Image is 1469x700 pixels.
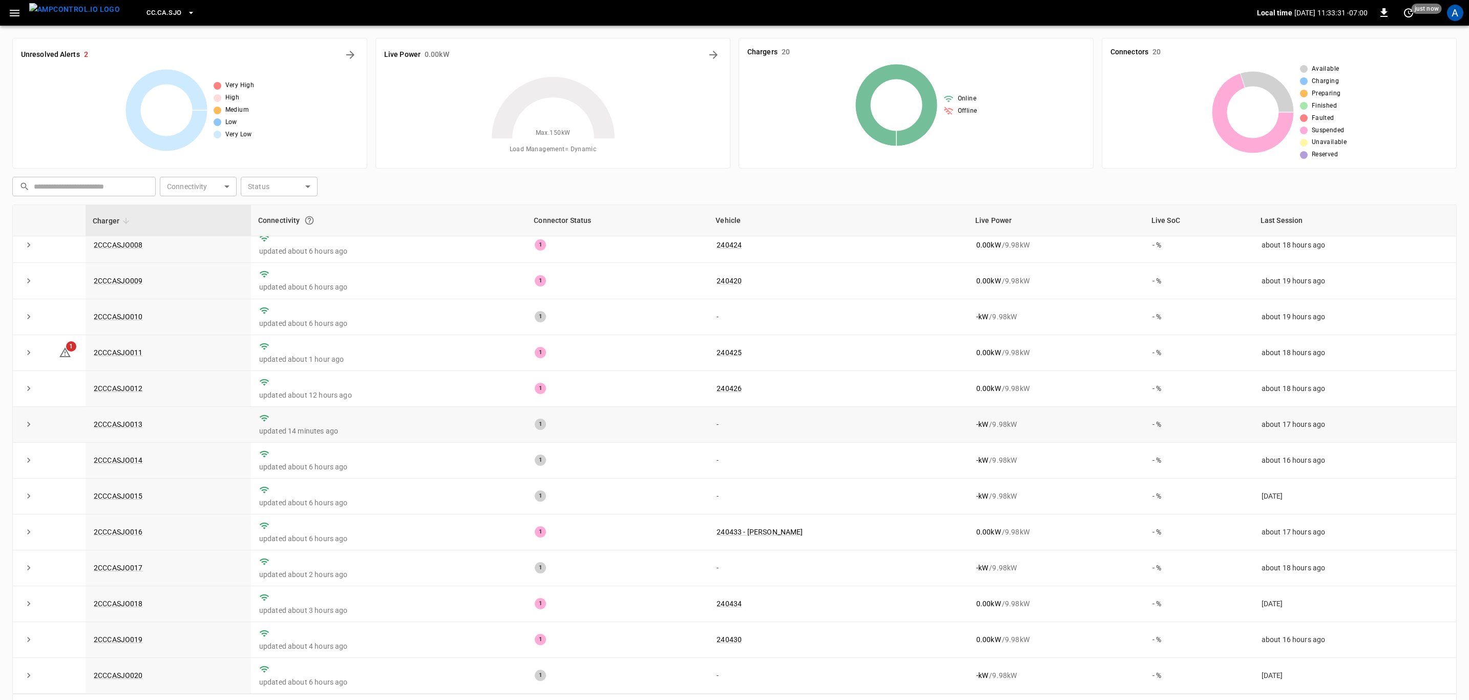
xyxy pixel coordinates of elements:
span: Medium [225,105,249,115]
a: 2CCCASJO018 [94,600,143,608]
h6: Chargers [747,47,778,58]
p: updated about 6 hours ago [259,677,518,687]
td: about 18 hours ago [1253,335,1456,371]
td: [DATE] [1253,479,1456,514]
div: 1 [535,347,546,358]
td: - % [1144,479,1253,514]
span: Offline [958,106,977,116]
td: [DATE] [1253,658,1456,694]
button: expand row [21,273,36,289]
div: / 9.98 kW [976,527,1136,537]
td: - % [1144,335,1253,371]
p: [DATE] 11:33:31 -07:00 [1294,8,1368,18]
p: updated 14 minutes ago [259,426,518,436]
td: - % [1144,227,1253,263]
p: 0.00 kW [976,599,1001,609]
span: Available [1312,64,1339,74]
h6: 20 [1152,47,1161,58]
p: updated about 4 hours ago [259,641,518,651]
p: 0.00 kW [976,383,1001,394]
div: Connectivity [258,211,519,230]
div: 1 [535,526,546,538]
td: - % [1144,299,1253,335]
th: Live SoC [1144,205,1253,236]
h6: Live Power [384,49,421,60]
p: - kW [976,419,988,429]
td: about 17 hours ago [1253,407,1456,443]
a: 240434 [717,600,742,608]
a: 2CCCASJO017 [94,564,143,572]
p: updated about 6 hours ago [259,462,518,472]
p: 0.00 kW [976,276,1001,286]
button: expand row [21,488,36,504]
p: - kW [976,563,988,573]
div: / 9.98 kW [976,599,1136,609]
h6: 2 [84,49,88,60]
h6: Connectors [1110,47,1148,58]
td: - % [1144,263,1253,299]
th: Last Session [1253,205,1456,236]
a: 2CCCASJO015 [94,492,143,500]
a: 2CCCASJO016 [94,528,143,536]
td: about 16 hours ago [1253,443,1456,479]
td: about 18 hours ago [1253,371,1456,407]
p: updated about 6 hours ago [259,498,518,508]
div: 1 [535,490,546,502]
div: 1 [535,239,546,251]
a: 2CCCASJO013 [94,420,143,428]
p: updated about 6 hours ago [259,533,518,544]
div: 1 [535,383,546,394]
div: / 9.98 kW [976,240,1136,250]
td: about 19 hours ago [1253,299,1456,335]
span: Reserved [1312,150,1338,160]
p: - kW [976,491,988,501]
div: / 9.98 kW [976,491,1136,501]
a: 2CCCASJO011 [94,348,143,357]
p: updated about 12 hours ago [259,390,518,400]
td: - % [1144,443,1253,479]
div: / 9.98 kW [976,383,1136,394]
div: / 9.98 kW [976,563,1136,573]
div: / 9.98 kW [976,312,1136,322]
p: - kW [976,670,988,681]
td: - [708,479,968,514]
p: - kW [976,455,988,465]
div: 1 [535,562,546,573]
div: / 9.98 kW [976,455,1136,465]
span: Charger [93,215,133,227]
td: - % [1144,514,1253,550]
div: / 9.98 kW [976,276,1136,286]
span: 1 [66,341,76,352]
div: profile-icon [1447,5,1463,21]
td: - [708,658,968,694]
span: Faulted [1312,113,1334,123]
a: 2CCCASJO012 [94,384,143,393]
a: 2CCCASJO019 [94,635,143,644]
td: about 19 hours ago [1253,263,1456,299]
a: 240420 [717,277,742,285]
button: expand row [21,524,36,540]
span: Preparing [1312,89,1341,99]
th: Vehicle [708,205,968,236]
div: / 9.98 kW [976,419,1136,429]
span: CC.CA.SJO [146,7,181,19]
span: just now [1412,4,1442,14]
a: 2CCCASJO008 [94,241,143,249]
td: - [708,299,968,335]
td: - [708,550,968,586]
td: - % [1144,407,1253,443]
span: Very Low [225,130,252,140]
button: set refresh interval [1400,5,1417,21]
button: expand row [21,309,36,324]
td: - % [1144,658,1253,694]
h6: Unresolved Alerts [21,49,80,60]
a: 240424 [717,241,742,249]
p: - kW [976,312,988,322]
span: Online [958,94,976,104]
button: expand row [21,345,36,360]
button: expand row [21,668,36,683]
div: / 9.98 kW [976,670,1136,681]
a: 2CCCASJO010 [94,313,143,321]
td: - % [1144,550,1253,586]
td: - [708,407,968,443]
